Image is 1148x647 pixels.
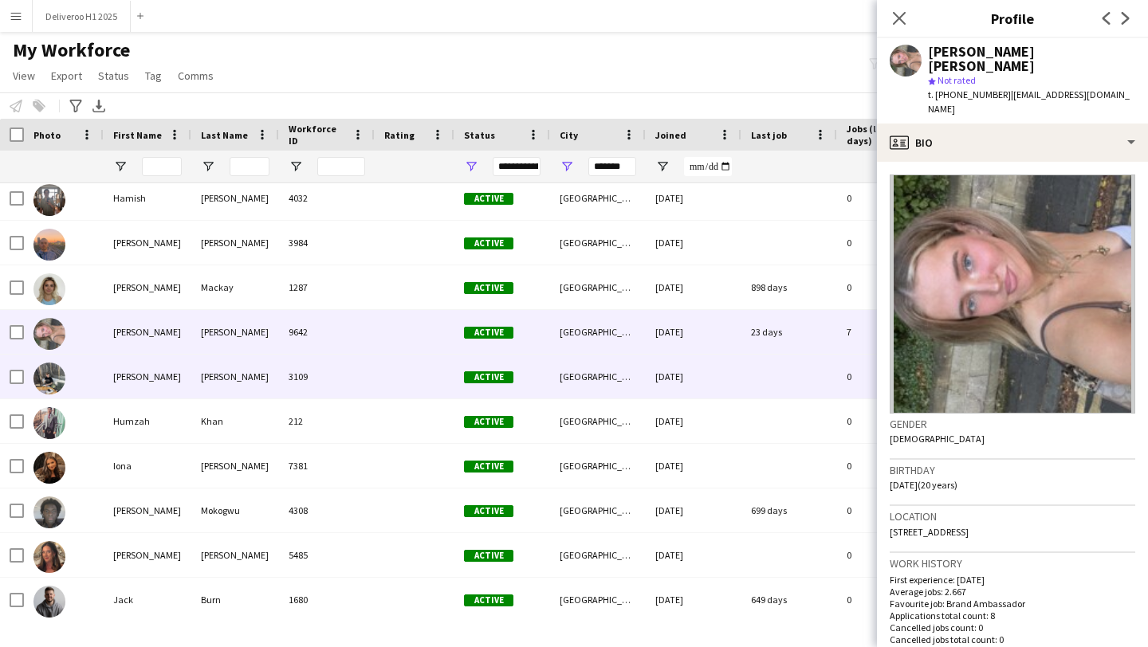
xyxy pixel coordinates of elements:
div: 0 [837,578,941,622]
div: [GEOGRAPHIC_DATA] [550,355,646,398]
span: Last Name [201,129,248,141]
div: [PERSON_NAME] [104,221,191,265]
button: Open Filter Menu [289,159,303,174]
span: Status [464,129,495,141]
span: Active [464,416,513,428]
h3: Work history [890,556,1135,571]
div: [DATE] [646,176,741,220]
span: Active [464,371,513,383]
h3: Profile [877,8,1148,29]
div: [PERSON_NAME] [191,176,279,220]
div: [PERSON_NAME] [191,221,279,265]
div: [GEOGRAPHIC_DATA] [550,399,646,443]
span: My Workforce [13,38,130,62]
div: 7 [837,310,941,354]
p: First experience: [DATE] [890,574,1135,586]
div: [GEOGRAPHIC_DATA] [550,221,646,265]
span: Photo [33,129,61,141]
div: 0 [837,355,941,398]
button: Open Filter Menu [201,159,215,174]
span: Rating [384,129,415,141]
p: Favourite job: Brand Ambassador [890,598,1135,610]
a: Tag [139,65,168,86]
div: [GEOGRAPHIC_DATA] [550,488,646,532]
img: Jack Burn [33,586,65,618]
div: Mokogwu [191,488,279,532]
h3: Birthday [890,463,1135,477]
span: Active [464,505,513,517]
button: Open Filter Menu [464,159,478,174]
div: [PERSON_NAME] [PERSON_NAME] [928,45,1135,73]
div: [DATE] [646,355,741,398]
div: [PERSON_NAME] [104,488,191,532]
div: [DATE] [646,578,741,622]
div: 699 days [741,488,837,532]
div: Mackay [191,265,279,309]
button: Open Filter Menu [655,159,670,174]
p: Cancelled jobs total count: 0 [890,633,1135,645]
h3: Location [890,509,1135,523]
h3: Gender [890,417,1135,431]
div: 649 days [741,578,837,622]
div: Iona [104,444,191,488]
span: [DATE] (20 years) [890,479,957,491]
span: Not rated [938,74,976,86]
div: 0 [837,176,941,220]
div: 4032 [279,176,375,220]
div: 0 [837,265,941,309]
div: 0 [837,533,941,577]
div: Khan [191,399,279,443]
div: [DATE] [646,488,741,532]
div: [GEOGRAPHIC_DATA] [550,310,646,354]
span: Status [98,69,129,83]
span: [STREET_ADDRESS] [890,526,969,538]
div: [PERSON_NAME] [191,310,279,354]
span: t. [PHONE_NUMBER] [928,88,1011,100]
p: Cancelled jobs count: 0 [890,622,1135,633]
input: City Filter Input [588,157,636,176]
div: 9642 [279,310,375,354]
span: Active [464,193,513,205]
div: 0 [837,399,941,443]
img: Crew avatar or photo [890,174,1135,414]
span: Last job [751,129,787,141]
span: City [560,129,578,141]
input: Workforce ID Filter Input [317,157,365,176]
a: Comms [171,65,220,86]
img: Hamish Smith [33,184,65,216]
span: Export [51,69,82,83]
div: [PERSON_NAME] [104,533,191,577]
a: View [6,65,41,86]
p: Applications total count: 8 [890,610,1135,622]
p: Average jobs: 2.667 [890,586,1135,598]
div: [GEOGRAPHIC_DATA] [550,265,646,309]
div: [PERSON_NAME] [191,533,279,577]
span: [DEMOGRAPHIC_DATA] [890,433,985,445]
img: Isaac Mokogwu [33,496,65,528]
div: [DATE] [646,399,741,443]
div: [DATE] [646,533,741,577]
a: Status [92,65,136,86]
app-action-btn: Advanced filters [66,96,85,116]
img: Holly Mackay [33,273,65,305]
span: Joined [655,129,686,141]
app-action-btn: Export XLSX [89,96,108,116]
span: Active [464,327,513,339]
button: Deliveroo H1 2025 [33,1,131,32]
img: Holly Parker Croft [33,318,65,350]
div: 1680 [279,578,375,622]
div: Jack [104,578,191,622]
div: [DATE] [646,221,741,265]
input: First Name Filter Input [142,157,182,176]
div: 4308 [279,488,375,532]
a: Export [45,65,88,86]
div: [DATE] [646,444,741,488]
div: [PERSON_NAME] [191,444,279,488]
div: [PERSON_NAME] [191,355,279,398]
div: 5485 [279,533,375,577]
div: Bio [877,124,1148,162]
div: [PERSON_NAME] [104,310,191,354]
span: First Name [113,129,162,141]
span: Tag [145,69,162,83]
div: [GEOGRAPHIC_DATA] [550,444,646,488]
